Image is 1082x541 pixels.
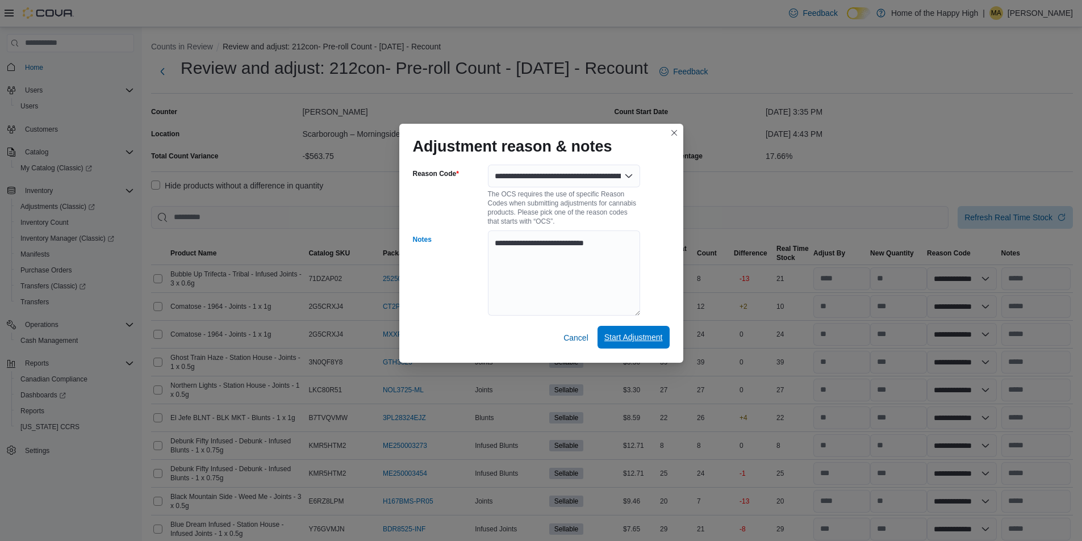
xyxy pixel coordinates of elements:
[413,169,459,178] label: Reason Code
[667,126,681,140] button: Closes this modal window
[559,326,593,349] button: Cancel
[604,332,663,343] span: Start Adjustment
[598,326,670,349] button: Start Adjustment
[488,187,640,226] div: The OCS requires the use of specific Reason Codes when submitting adjustments for cannabis produc...
[413,235,432,244] label: Notes
[563,332,588,343] span: Cancel
[413,137,612,156] h1: Adjustment reason & notes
